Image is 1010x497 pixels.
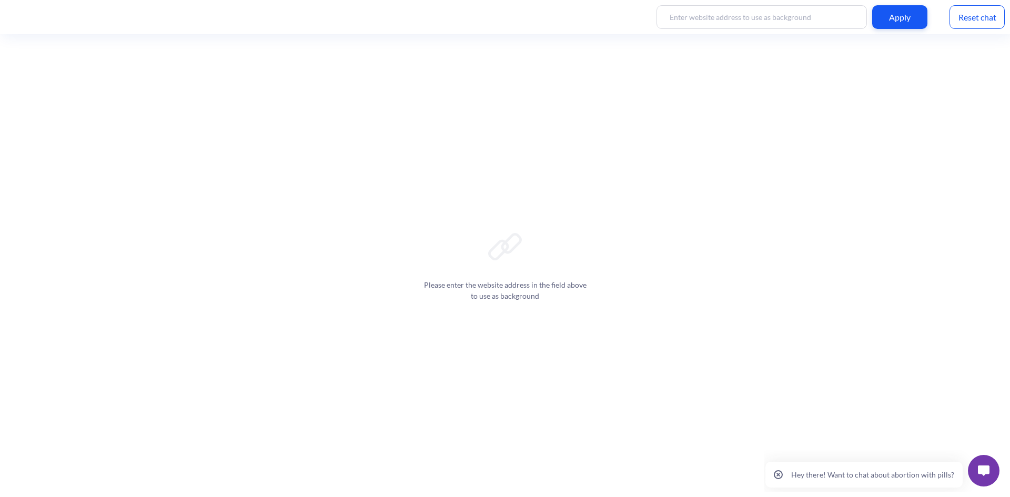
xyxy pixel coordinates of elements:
[214,16,225,26] img: open widget
[9,21,18,29] span: close popup - button
[421,279,589,301] p: Please enter the website address in the field above to use as background
[1,12,198,38] button: popup message: Hey there! Want to chat about abortion with pills?
[656,5,867,29] input: Enter website address to use as background
[950,5,1005,29] div: Reset chat
[27,21,190,29] p: Hey there! Want to chat about abortion with pills?
[872,5,927,29] div: Apply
